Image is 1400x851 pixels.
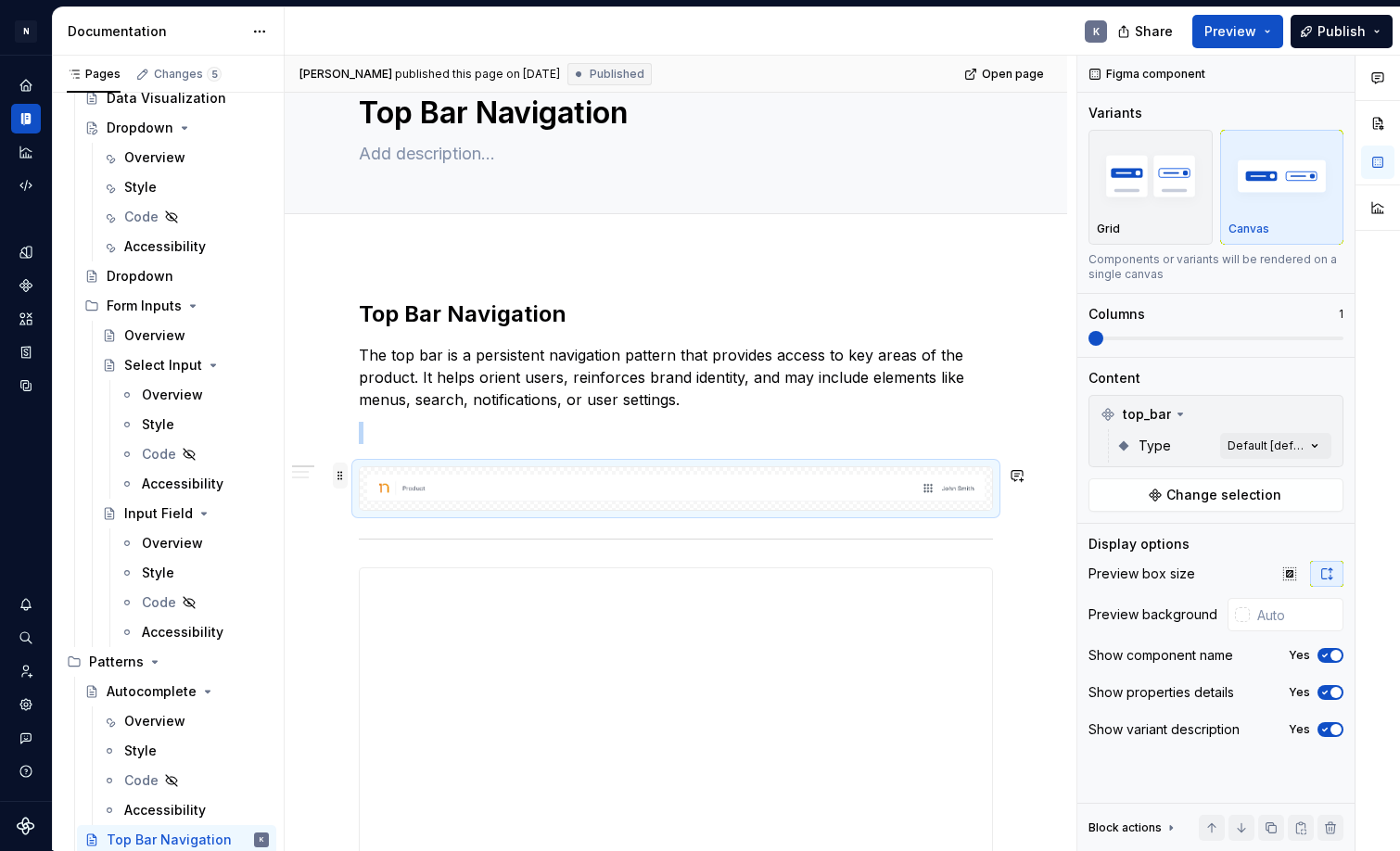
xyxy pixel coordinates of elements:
div: Pages [67,67,121,82]
button: Preview [1192,15,1283,48]
a: Home [11,70,41,100]
div: Code [142,445,176,464]
div: published this page on [DATE] [395,67,560,82]
a: Documentation [11,104,41,133]
p: Canvas [1228,222,1269,236]
div: Patterns [89,653,144,671]
a: Components [11,271,41,300]
div: Columns [1088,305,1145,324]
a: Analytics [11,137,41,167]
span: Open page [982,67,1044,82]
a: Accessibility [112,469,276,499]
div: Data Visualization [107,89,226,108]
img: placeholder [1097,142,1204,210]
button: Publish [1291,15,1393,48]
button: Default [default] [1220,433,1331,459]
div: Design tokens [11,237,41,267]
div: Overview [124,148,185,167]
div: Top Bar Navigation [107,831,232,849]
div: N [15,20,37,43]
a: Settings [11,690,41,719]
div: Preview box size [1088,565,1195,583]
a: Storybook stories [11,337,41,367]
a: Style [95,736,276,766]
div: Input Field [124,504,193,523]
a: Style [112,558,276,588]
textarea: Top Bar Navigation [355,91,989,135]
div: Documentation [68,22,243,41]
span: top_bar [1123,405,1171,424]
button: Contact support [11,723,41,753]
a: Overview [112,380,276,410]
img: placeholder [1228,142,1336,210]
div: Accessibility [124,237,206,256]
span: Type [1139,437,1171,455]
a: Overview [112,528,276,558]
span: Change selection [1166,486,1281,504]
div: Overview [124,326,185,345]
span: Preview [1204,22,1256,41]
label: Yes [1289,648,1310,663]
div: Autocomplete [107,682,197,701]
div: Dropdown [107,267,173,286]
div: Accessibility [142,475,223,493]
div: Accessibility [124,801,206,819]
div: Code [124,771,159,790]
a: Overview [95,321,276,350]
p: 1 [1339,307,1343,322]
div: Form Inputs [107,297,182,315]
a: Code [112,439,276,469]
a: Autocomplete [77,677,276,706]
a: Select Input [95,350,276,380]
div: Dropdown [107,119,173,137]
a: Overview [95,143,276,172]
button: Notifications [11,590,41,619]
a: Invite team [11,656,41,686]
a: Data Visualization [77,83,276,113]
div: Default [default] [1228,438,1305,453]
div: Style [124,178,157,197]
label: Yes [1289,722,1310,737]
a: Dropdown [77,261,276,291]
p: Grid [1097,222,1120,236]
a: Accessibility [95,795,276,825]
button: Search ⌘K [11,623,41,653]
a: Code automation [11,171,41,200]
div: Show component name [1088,646,1233,665]
div: Accessibility [142,623,223,641]
div: Overview [124,712,185,730]
div: K [260,831,264,849]
div: Overview [142,534,203,553]
span: [PERSON_NAME] [299,67,392,82]
span: Published [590,67,644,82]
div: Style [142,564,174,582]
a: Assets [11,304,41,334]
h2: Top Bar Navigation [359,299,993,329]
a: Style [95,172,276,202]
svg: Supernova Logo [17,817,35,835]
a: Accessibility [95,232,276,261]
div: Block actions [1088,820,1162,835]
span: Publish [1317,22,1366,41]
div: Components or variants will be rendered on a single canvas [1088,252,1343,282]
a: Code [95,766,276,795]
p: The top bar is a persistent navigation pattern that provides access to key areas of the product. ... [359,344,993,411]
div: Code [142,593,176,612]
a: Data sources [11,371,41,400]
div: Style [142,415,174,434]
div: Preview background [1088,605,1217,624]
label: Yes [1289,685,1310,700]
span: 5 [207,67,222,82]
